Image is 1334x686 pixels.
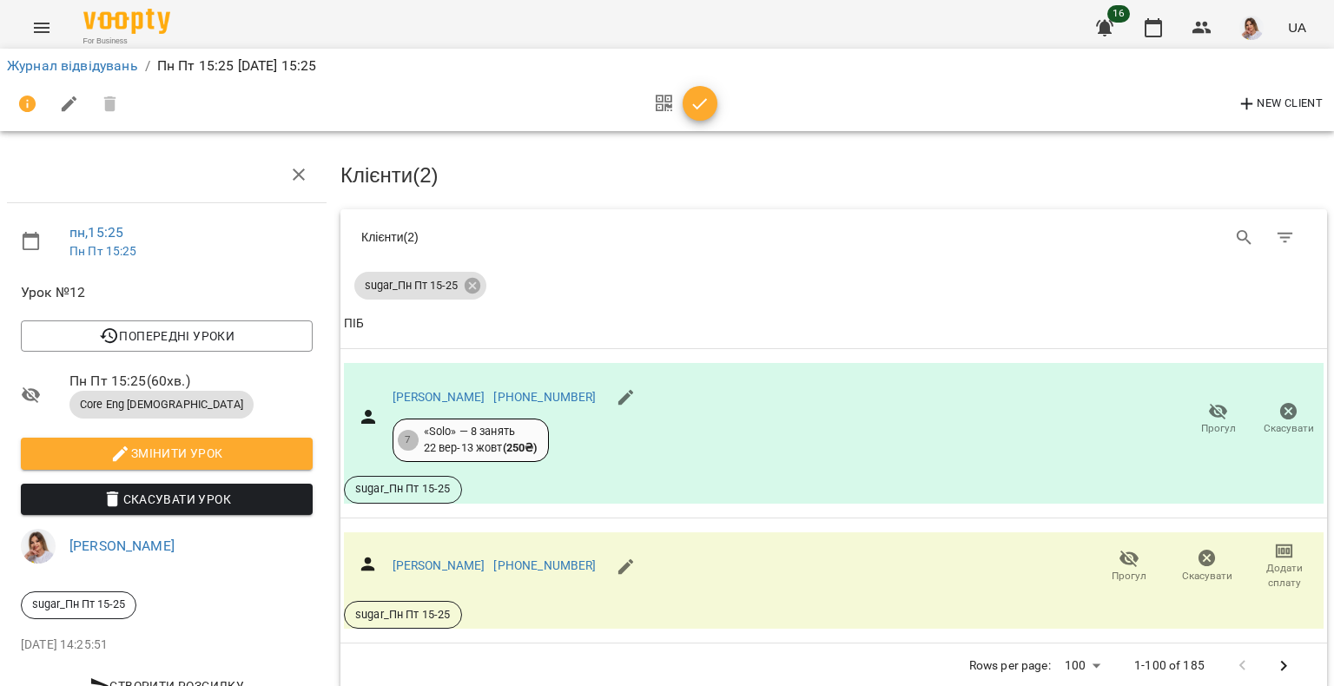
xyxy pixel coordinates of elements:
button: Menu [21,7,63,49]
div: «Solo» — 8 занять 22 вер - 13 жовт [424,424,538,456]
button: Скасувати Урок [21,484,313,515]
a: [PERSON_NAME] [393,390,485,404]
a: пн , 15:25 [69,224,123,241]
a: Журнал відвідувань [7,57,138,74]
span: Скасувати [1182,569,1232,584]
nav: breadcrumb [7,56,1327,76]
span: sugar_Пн Пт 15-25 [354,278,468,294]
a: [PHONE_NUMBER] [493,558,596,572]
span: Додати сплату [1256,561,1313,590]
span: UA [1288,18,1306,36]
button: UA [1281,11,1313,43]
span: 16 [1107,5,1130,23]
span: Пн Пт 15:25 ( 60 хв. ) [69,371,313,392]
a: Пн Пт 15:25 [69,244,137,258]
div: Sort [344,313,364,334]
span: Core Eng [DEMOGRAPHIC_DATA] [69,397,254,412]
button: Прогул [1183,395,1253,444]
a: [PERSON_NAME] [393,558,485,572]
span: ПІБ [344,313,1324,334]
span: Скасувати [1264,421,1314,436]
div: ПІБ [344,313,364,334]
span: Урок №12 [21,282,313,303]
div: sugar_Пн Пт 15-25 [21,591,136,619]
span: Скасувати Урок [35,489,299,510]
span: sugar_Пн Пт 15-25 [345,481,461,497]
img: d332a1c3318355be326c790ed3ba89f4.jpg [21,529,56,564]
span: Змінити урок [35,443,299,464]
button: Search [1224,217,1265,259]
button: Скасувати [1253,395,1324,444]
div: 100 [1058,653,1106,678]
span: For Business [83,36,170,47]
button: New Client [1232,90,1327,118]
h3: Клієнти ( 2 ) [340,164,1327,187]
span: sugar_Пн Пт 15-25 [22,597,135,612]
img: Voopty Logo [83,9,170,34]
p: 1-100 of 185 [1134,657,1205,675]
p: [DATE] 14:25:51 [21,637,313,654]
span: sugar_Пн Пт 15-25 [345,607,461,623]
button: Змінити урок [21,438,313,469]
button: Фільтр [1265,217,1306,259]
button: Скасувати [1168,542,1246,590]
span: Попередні уроки [35,326,299,346]
div: 7 [398,430,419,451]
span: Прогул [1201,421,1236,436]
div: sugar_Пн Пт 15-25 [354,272,486,300]
img: d332a1c3318355be326c790ed3ba89f4.jpg [1239,16,1264,40]
span: New Client [1237,94,1323,115]
span: Прогул [1112,569,1146,584]
a: [PERSON_NAME] [69,538,175,554]
a: [PHONE_NUMBER] [493,390,596,404]
button: Попередні уроки [21,320,313,352]
li: / [145,56,150,76]
p: Rows per page: [969,657,1051,675]
b: ( 250 ₴ ) [503,441,538,454]
p: Пн Пт 15:25 [DATE] 15:25 [157,56,317,76]
div: Клієнти ( 2 ) [361,228,821,246]
div: Table Toolbar [340,209,1327,265]
button: Додати сплату [1245,542,1324,590]
button: Прогул [1090,542,1168,590]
